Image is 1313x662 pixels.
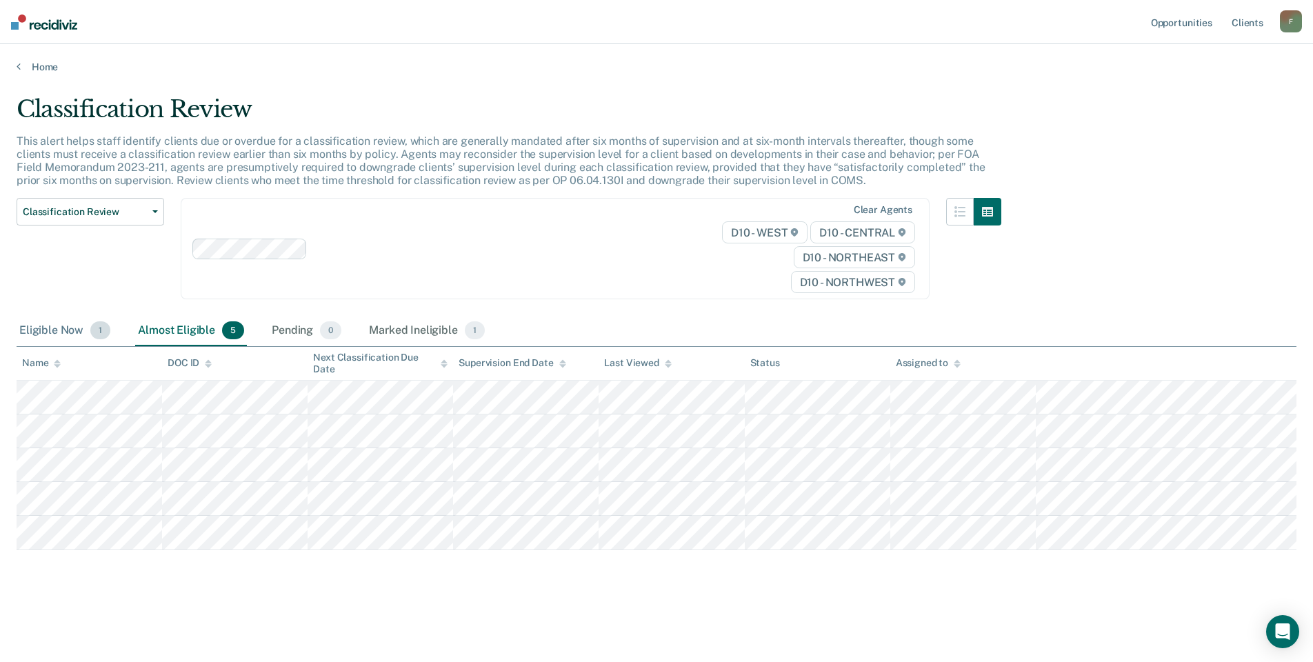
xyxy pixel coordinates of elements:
[168,357,212,369] div: DOC ID
[1266,615,1299,648] div: Open Intercom Messenger
[604,357,671,369] div: Last Viewed
[22,357,61,369] div: Name
[810,221,915,243] span: D10 - CENTRAL
[17,95,1001,134] div: Classification Review
[11,14,77,30] img: Recidiviz
[854,204,912,216] div: Clear agents
[23,206,147,218] span: Classification Review
[90,321,110,339] span: 1
[17,61,1296,73] a: Home
[17,198,164,225] button: Classification Review
[17,316,113,346] div: Eligible Now1
[222,321,244,339] span: 5
[320,321,341,339] span: 0
[313,352,448,375] div: Next Classification Due Date
[1280,10,1302,32] button: F
[791,271,915,293] span: D10 - NORTHWEST
[269,316,344,346] div: Pending0
[722,221,808,243] span: D10 - WEST
[17,134,985,188] p: This alert helps staff identify clients due or overdue for a classification review, which are gen...
[465,321,485,339] span: 1
[794,246,915,268] span: D10 - NORTHEAST
[459,357,565,369] div: Supervision End Date
[750,357,780,369] div: Status
[135,316,247,346] div: Almost Eligible5
[896,357,961,369] div: Assigned to
[366,316,488,346] div: Marked Ineligible1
